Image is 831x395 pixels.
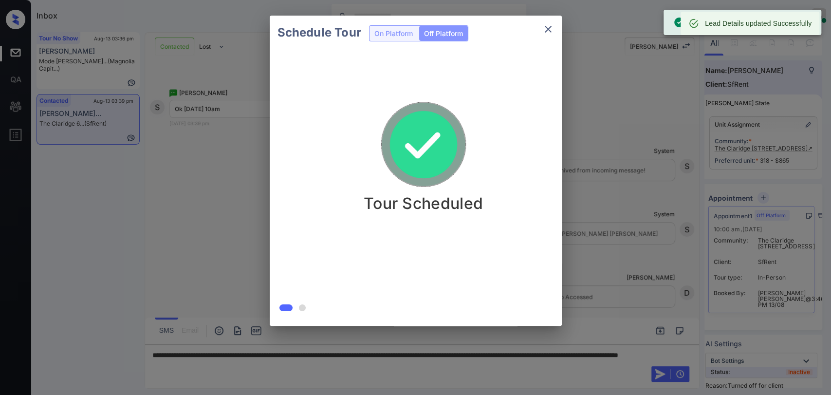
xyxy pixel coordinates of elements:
[673,13,804,32] div: Off-Platform Tour scheduled successfully
[364,194,483,213] p: Tour Scheduled
[375,96,472,194] img: success.888e7dccd4847a8d9502.gif
[705,15,812,32] div: Lead Details updated Successfully
[538,19,558,39] button: close
[270,16,369,50] h2: Schedule Tour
